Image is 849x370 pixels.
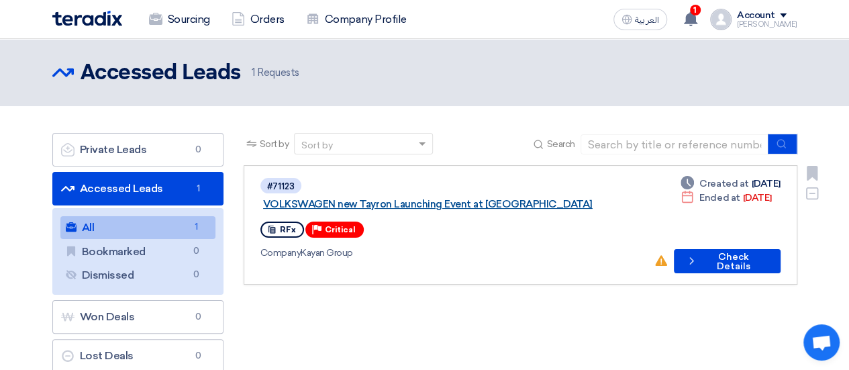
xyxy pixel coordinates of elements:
a: VOLKSWAGEN new Tayron Launching Event at [GEOGRAPHIC_DATA] [263,198,599,210]
div: Kayan Group [260,246,643,260]
span: 0 [189,268,205,282]
span: Company [260,247,301,259]
div: [DATE] [681,177,780,191]
div: [PERSON_NAME] [737,21,797,28]
span: Search [546,137,575,151]
span: Ended at [699,191,740,205]
span: العربية [635,15,659,25]
a: Accessed Leads1 [52,172,223,205]
img: Teradix logo [52,11,122,26]
span: 0 [191,143,207,156]
div: Open chat [803,324,840,361]
span: Critical [325,225,356,234]
div: #71123 [267,182,295,191]
div: Account [737,10,775,21]
div: [DATE] [681,191,771,205]
a: All [60,216,215,239]
span: 0 [191,349,207,363]
a: Won Deals0 [52,300,223,334]
div: Sort by [301,138,333,152]
span: 1 [189,220,205,234]
a: Sourcing [138,5,221,34]
span: RFx [280,225,296,234]
a: Dismissed [60,264,215,287]
span: Requests [252,65,299,81]
img: profile_test.png [710,9,732,30]
a: Bookmarked [60,240,215,263]
a: Company Profile [295,5,417,34]
button: العربية [613,9,667,30]
span: 1 [191,182,207,195]
a: Orders [221,5,295,34]
span: Sort by [260,137,289,151]
span: Created at [699,177,748,191]
span: 0 [189,244,205,259]
a: Private Leads0 [52,133,223,167]
span: 0 [191,310,207,324]
span: 1 [690,5,701,15]
h2: Accessed Leads [81,60,241,87]
span: 1 [252,66,255,79]
button: Check Details [674,249,781,273]
input: Search by title or reference number [581,134,768,154]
